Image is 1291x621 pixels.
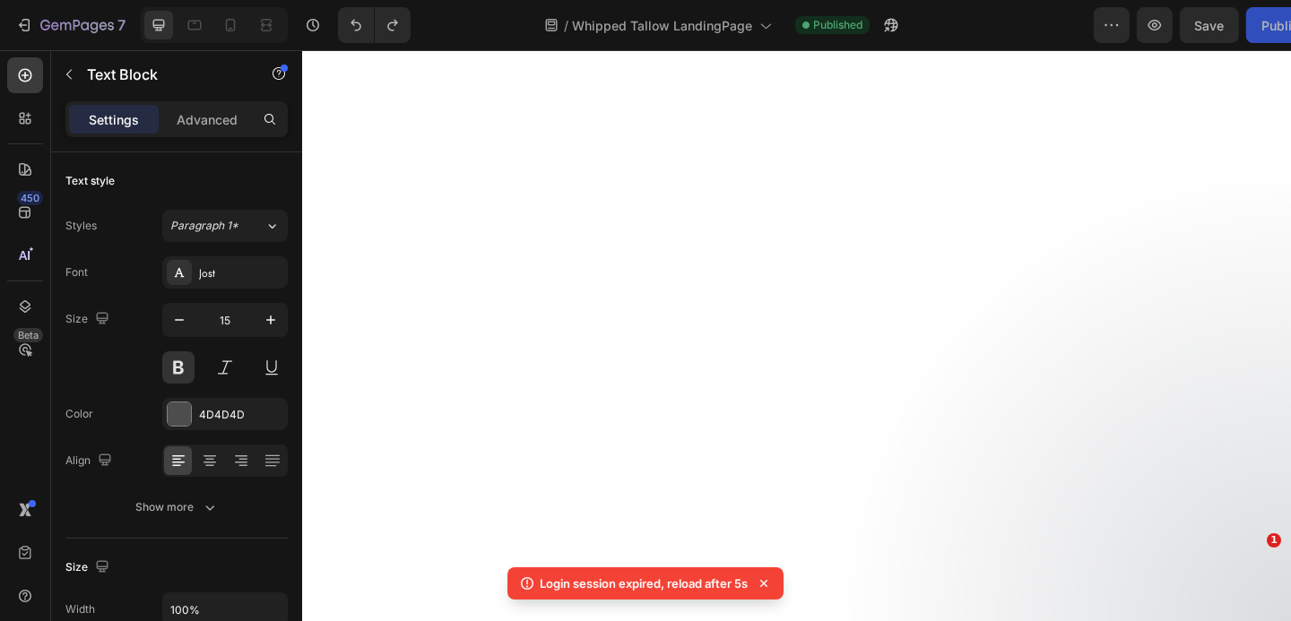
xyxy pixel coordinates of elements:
[65,218,97,234] div: Styles
[65,307,113,332] div: Size
[65,491,288,523] button: Show more
[7,7,134,43] button: 7
[162,210,288,242] button: Paragraph 1*
[13,328,43,342] div: Beta
[87,64,239,85] p: Text Block
[1267,533,1281,548] span: 1
[813,17,862,33] span: Published
[540,574,748,592] p: Login session expired, reload after 5s
[135,498,219,516] div: Show more
[1230,560,1273,603] iframe: Intercom live chat
[117,14,126,36] p: 7
[1187,16,1232,35] div: Publish
[89,110,139,129] p: Settings
[199,265,283,281] div: Jost
[1172,7,1247,43] button: Publish
[65,556,113,580] div: Size
[65,601,95,617] div: Width
[65,173,115,189] div: Text style
[572,16,752,35] span: Whipped Tallow LandingPage
[564,16,568,35] span: /
[1121,18,1150,33] span: Save
[1105,7,1165,43] button: Save
[65,264,88,280] div: Font
[170,218,238,234] span: Paragraph 1*
[65,449,116,473] div: Align
[177,110,238,129] p: Advanced
[199,407,283,423] div: 4D4D4D
[65,406,93,422] div: Color
[338,7,411,43] div: Undo/Redo
[302,50,1291,621] iframe: Design area
[17,191,43,205] div: 450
